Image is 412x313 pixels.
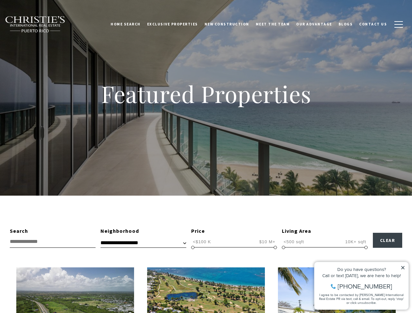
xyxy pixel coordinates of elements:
[373,233,403,248] button: Clear
[7,21,94,25] div: Call or text [DATE], we are here to help!
[191,239,213,245] span: <$100 K
[147,22,198,26] span: Exclusive Properties
[293,16,335,32] a: Our Advantage
[7,15,94,19] div: Do you have questions?
[10,227,96,235] div: Search
[282,239,306,245] span: <500 sqft
[27,31,81,37] span: [PHONE_NUMBER]
[5,16,66,33] img: Christie's International Real Estate black text logo
[205,22,249,26] span: New Construction
[296,22,332,26] span: Our Advantage
[144,16,201,32] a: Exclusive Properties
[252,16,293,32] a: Meet the Team
[282,227,368,235] div: Living Area
[343,239,368,245] span: 10K+ sqft
[8,40,93,52] span: I agree to be contacted by [PERSON_NAME] International Real Estate PR via text, call & email. To ...
[390,15,407,34] button: button
[359,22,387,26] span: Contact Us
[339,22,353,26] span: Blogs
[100,227,186,235] div: Neighborhood
[335,16,356,32] a: Blogs
[59,80,353,108] h1: Featured Properties
[107,16,144,32] a: Home Search
[201,16,252,32] a: New Construction
[258,239,277,245] span: $10 M+
[191,227,277,235] div: Price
